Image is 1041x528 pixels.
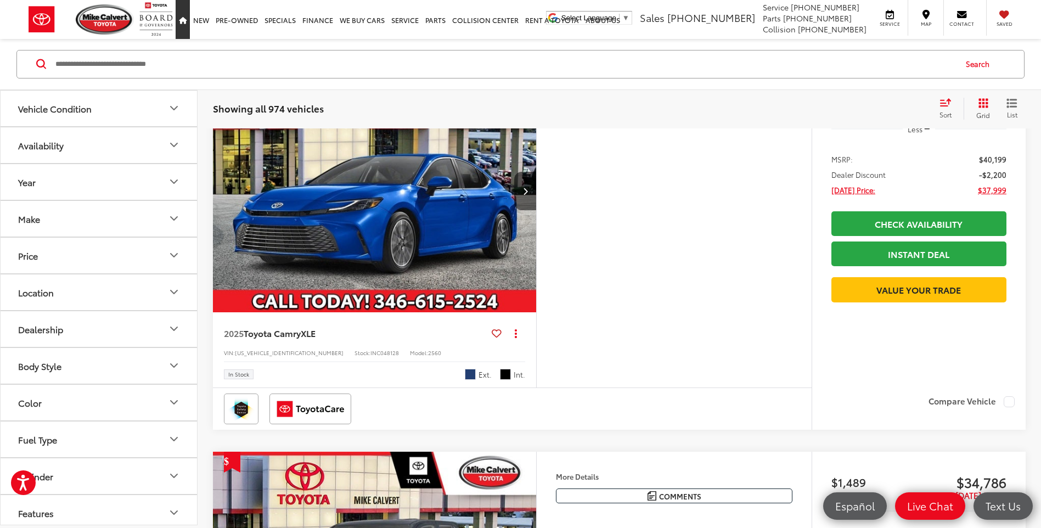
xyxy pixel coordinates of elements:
div: Vehicle Condition [18,103,92,114]
div: Body Style [18,361,61,371]
span: [PHONE_NUMBER] [667,10,755,25]
span: INC048128 [370,349,399,357]
div: Location [167,286,181,299]
div: Location [18,287,54,297]
span: $34,786 [919,474,1006,490]
div: Body Style [167,360,181,373]
span: ▼ [622,14,629,22]
a: Text Us [974,492,1033,520]
span: Stock: [354,349,370,357]
span: XLE [301,327,316,339]
div: Features [167,507,181,520]
div: Price [18,250,38,261]
button: ColorColor [1,385,198,420]
span: Get Price Drop Alert [224,452,240,473]
span: 2025 [224,327,244,339]
span: Toyota Camry [244,327,301,339]
span: Heavy Metal [465,369,476,380]
input: Search by Make, Model, or Keyword [54,51,955,77]
div: Year [18,177,36,187]
span: Contact [949,20,974,27]
span: Parts [763,13,781,24]
span: List [1006,110,1017,119]
span: 2560 [428,349,441,357]
div: Availability [167,139,181,152]
button: LocationLocation [1,274,198,310]
a: Instant Deal [831,241,1006,266]
span: Ext. [479,369,492,380]
button: Search [955,50,1005,78]
button: Fuel TypeFuel Type [1,422,198,457]
div: Dealership [167,323,181,336]
span: VIN: [224,349,235,357]
button: Actions [506,323,525,342]
span: Black [500,369,511,380]
button: Next image [514,172,536,210]
span: Grid [976,110,990,120]
span: Sales [640,10,665,25]
span: MSRP: [831,154,853,165]
span: [DATE] Price: [831,184,875,195]
span: Service [763,2,789,13]
div: Make [167,212,181,226]
button: Vehicle ConditionVehicle Condition [1,91,198,126]
button: MakeMake [1,201,198,237]
span: Less [908,124,922,134]
div: Vehicle Condition [167,102,181,115]
span: SAVINGS [831,489,867,501]
a: Check Availability [831,211,1006,236]
div: Year [167,176,181,189]
div: Dealership [18,324,63,334]
span: [PHONE_NUMBER] [798,24,866,35]
span: Showing all 974 vehicles [213,102,324,115]
span: dropdown dots [515,329,517,338]
span: In Stock [228,372,249,377]
span: [PHONE_NUMBER] [791,2,859,13]
span: $1,489 [831,474,919,490]
span: Service [877,20,902,27]
button: AvailabilityAvailability [1,127,198,163]
img: Mike Calvert Toyota [76,4,134,35]
div: Color [167,396,181,409]
h4: More Details [556,473,792,480]
button: List View [998,98,1026,120]
img: 2025 Toyota Camry XLE [212,70,537,313]
button: Comments [556,488,792,503]
span: Model: [410,349,428,357]
span: Int. [514,369,525,380]
button: YearYear [1,164,198,200]
div: Fuel Type [167,433,181,446]
img: ToyotaCare Mike Calvert Toyota Houston TX [272,396,349,422]
span: [PHONE_NUMBER] [783,13,852,24]
span: [US_VEHICLE_IDENTIFICATION_NUMBER] [235,349,344,357]
span: Text Us [980,499,1026,513]
div: Features [18,508,54,518]
a: Español [823,492,887,520]
span: $37,999 [978,184,1006,195]
a: 2025 Toyota Camry XLE2025 Toyota Camry XLE2025 Toyota Camry XLE2025 Toyota Camry XLE [212,70,537,313]
button: Select sort value [934,98,964,120]
div: Price [167,249,181,262]
div: Cylinder [18,471,53,481]
span: Map [914,20,938,27]
span: Dealer Discount [831,169,886,180]
button: DealershipDealership [1,311,198,347]
span: [DATE] PRICE [955,489,1006,501]
img: Toyota Safety Sense Mike Calvert Toyota Houston TX [226,396,256,422]
span: -$2,200 [979,169,1006,180]
button: Grid View [964,98,998,120]
span: Sort [939,110,952,119]
span: Comments [659,491,701,502]
a: Value Your Trade [831,277,1006,302]
span: $40,199 [979,154,1006,165]
span: Collision [763,24,796,35]
div: Cylinder [167,470,181,483]
label: Compare Vehicle [929,396,1015,407]
div: Fuel Type [18,434,57,445]
button: CylinderCylinder [1,458,198,494]
span: Live Chat [902,499,959,513]
span: Saved [992,20,1016,27]
button: Body StyleBody Style [1,348,198,384]
div: Availability [18,140,64,150]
